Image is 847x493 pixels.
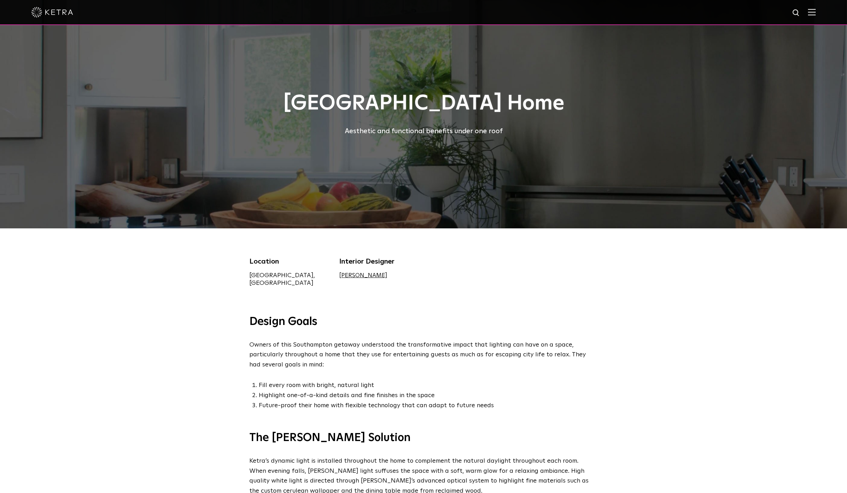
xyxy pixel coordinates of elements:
[31,7,73,17] img: ketra-logo-2019-white
[249,92,598,115] h1: [GEOGRAPHIC_DATA] Home
[808,9,816,15] img: Hamburger%20Nav.svg
[259,401,598,421] li: Future-proof their home with flexible technology that can adapt to future needs
[339,273,387,279] a: [PERSON_NAME]
[249,256,329,267] div: Location
[339,256,419,267] div: Interior Designer
[259,380,598,390] li: Fill every room with bright, natural light
[249,340,594,370] p: Owners of this Southampton getaway understood the transformative impact that lighting can have on...
[249,431,598,446] h3: The [PERSON_NAME] Solution
[792,9,801,17] img: search icon
[249,272,329,287] div: [GEOGRAPHIC_DATA], [GEOGRAPHIC_DATA]
[259,390,598,401] li: Highlight one-of-a-kind details and fine finishes in the space
[249,315,598,329] h3: Design Goals
[249,126,598,137] div: Aesthetic and functional benefits under one roof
